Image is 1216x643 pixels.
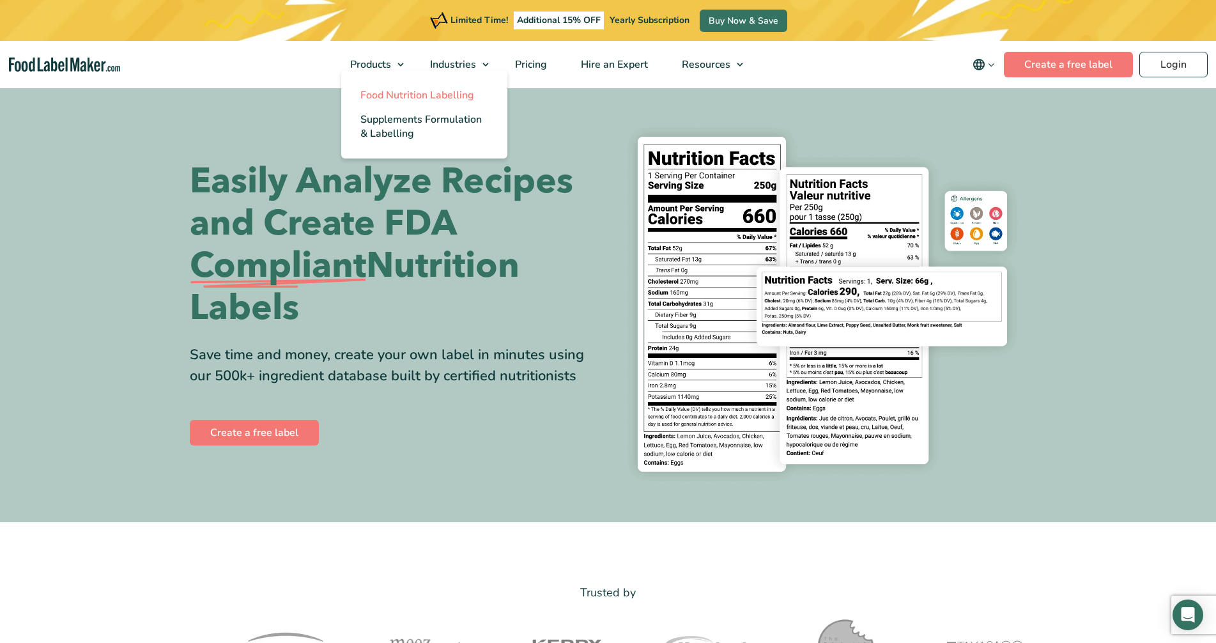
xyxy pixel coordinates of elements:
[426,58,477,72] span: Industries
[360,112,482,141] span: Supplements Formulation & Labelling
[190,345,599,387] div: Save time and money, create your own label in minutes using our 500k+ ingredient database built b...
[665,41,750,88] a: Resources
[511,58,548,72] span: Pricing
[360,88,474,102] span: Food Nutrition Labelling
[450,14,508,26] span: Limited Time!
[1139,52,1208,77] a: Login
[610,14,689,26] span: Yearly Subscription
[341,107,507,146] a: Supplements Formulation & Labelling
[1173,600,1203,630] div: Open Intercom Messenger
[341,83,507,107] a: Food Nutrition Labelling
[564,41,662,88] a: Hire an Expert
[190,584,1027,602] p: Trusted by
[498,41,561,88] a: Pricing
[334,41,410,88] a: Products
[413,41,495,88] a: Industries
[577,58,649,72] span: Hire an Expert
[1004,52,1133,77] a: Create a free label
[190,420,319,445] a: Create a free label
[514,12,604,29] span: Additional 15% OFF
[190,160,599,329] h1: Easily Analyze Recipes and Create FDA Nutrition Labels
[190,245,366,287] span: Compliant
[346,58,392,72] span: Products
[678,58,732,72] span: Resources
[700,10,787,32] a: Buy Now & Save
